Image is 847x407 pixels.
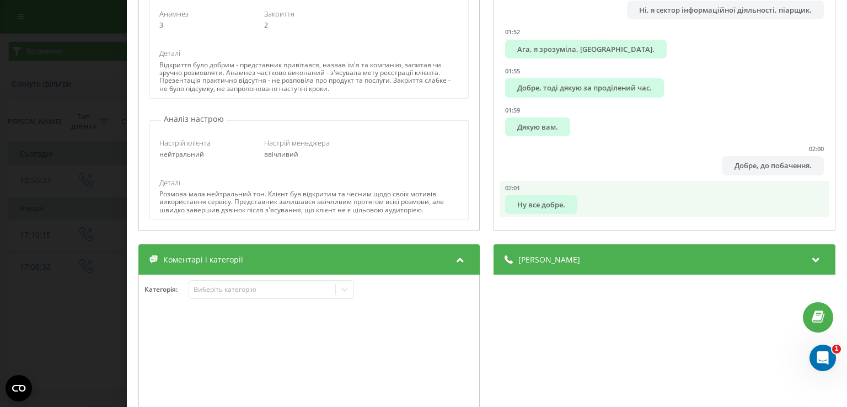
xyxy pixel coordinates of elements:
span: Настрій менеджера [265,138,330,148]
div: Добре, до побачення. [722,156,824,175]
div: Відкриття було добрим - представник привітався, назвав ім'я та компанію, запитав чи зручно розмов... [159,61,459,93]
div: 2 [265,22,354,29]
div: Ну все добре. [506,195,578,214]
div: 02:01 [506,184,521,192]
div: 01:52 [506,28,521,36]
iframe: Intercom live chat [810,345,836,371]
h4: Категорія : [144,286,189,293]
div: 01:55 [506,67,521,75]
p: Аналіз настрою [161,114,227,125]
div: Ага, я зрозуміла, [GEOGRAPHIC_DATA]. [506,40,667,58]
span: Настрій клієнта [159,138,211,148]
span: [PERSON_NAME] [519,254,581,265]
div: Добре, тоді дякую за проділений час. [506,78,664,97]
div: Виберіть категорію [194,285,331,294]
span: Закриття [265,9,295,19]
button: Open CMP widget [6,375,32,401]
div: 3 [159,22,249,29]
div: Дякую вам. [506,117,571,136]
span: Анамнез [159,9,189,19]
div: 01:59 [506,106,521,114]
div: Розмова мала нейтральний тон. Клієнт був відкритим та чесним щодо своїх мотивів використання серв... [159,190,459,214]
div: нейтральний [159,151,249,158]
div: 02:00 [809,144,824,153]
span: 1 [832,345,841,354]
span: Коментарі і категорії [163,254,243,265]
div: ввічливий [265,151,354,158]
span: Деталі [159,178,180,188]
div: Ні, я сектор інформаційної діяльності, піарщик. [627,1,824,19]
span: Деталі [159,48,180,58]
